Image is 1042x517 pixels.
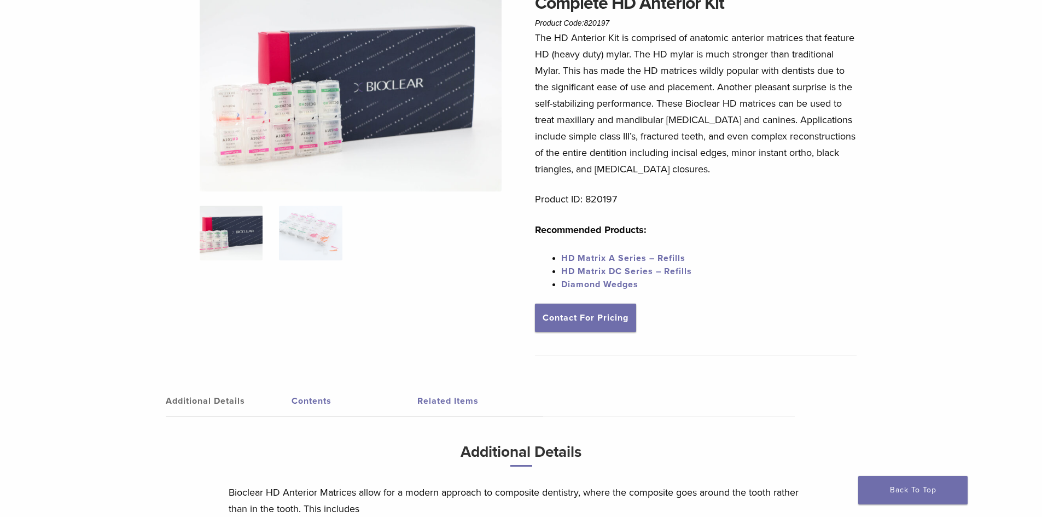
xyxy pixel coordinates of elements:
[561,253,685,264] a: HD Matrix A Series – Refills
[166,386,292,416] a: Additional Details
[561,279,638,290] a: Diamond Wedges
[229,484,814,517] p: Bioclear HD Anterior Matrices allow for a modern approach to composite dentistry, where the compo...
[417,386,543,416] a: Related Items
[200,206,263,260] img: IMG_8088-1-324x324.jpg
[229,439,814,475] h3: Additional Details
[279,206,342,260] img: Complete HD Anterior Kit - Image 2
[561,266,692,277] a: HD Matrix DC Series – Refills
[584,19,610,27] span: 820197
[535,191,857,207] p: Product ID: 820197
[535,19,609,27] span: Product Code:
[535,224,647,236] strong: Recommended Products:
[535,30,857,177] p: The HD Anterior Kit is comprised of anatomic anterior matrices that feature HD (heavy duty) mylar...
[535,304,636,332] a: Contact For Pricing
[858,476,968,504] a: Back To Top
[292,386,417,416] a: Contents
